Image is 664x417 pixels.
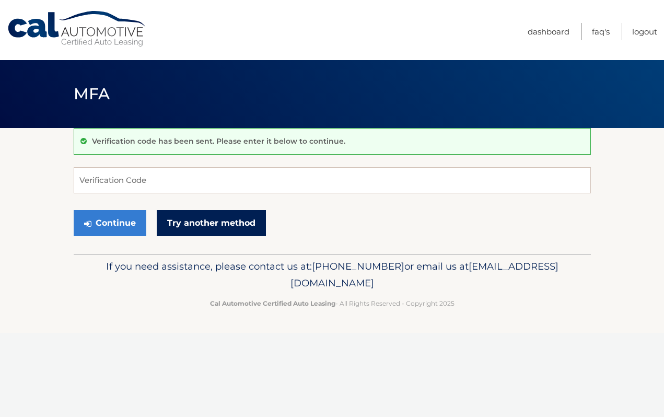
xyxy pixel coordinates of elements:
[74,84,110,103] span: MFA
[632,23,657,40] a: Logout
[80,298,584,309] p: - All Rights Reserved - Copyright 2025
[290,260,558,289] span: [EMAIL_ADDRESS][DOMAIN_NAME]
[74,167,591,193] input: Verification Code
[92,136,345,146] p: Verification code has been sent. Please enter it below to continue.
[157,210,266,236] a: Try another method
[210,299,335,307] strong: Cal Automotive Certified Auto Leasing
[80,258,584,292] p: If you need assistance, please contact us at: or email us at
[74,210,146,236] button: Continue
[592,23,610,40] a: FAQ's
[7,10,148,48] a: Cal Automotive
[312,260,404,272] span: [PHONE_NUMBER]
[528,23,569,40] a: Dashboard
